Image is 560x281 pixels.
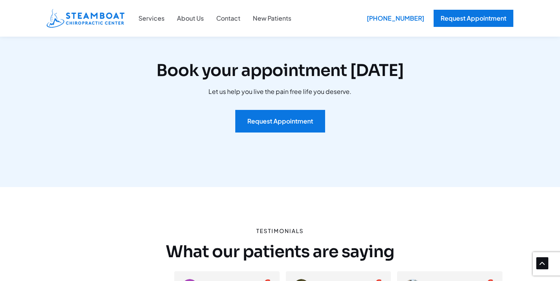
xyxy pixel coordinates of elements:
a: Request Appointment [235,110,325,133]
a: Contact [210,13,247,23]
div: [PHONE_NUMBER] [361,10,430,27]
p: Testimonials [47,226,513,236]
h2: Book your appointment [DATE] [62,61,498,80]
a: Services [132,13,171,23]
h2: What our patients are saying [47,242,513,262]
a: [PHONE_NUMBER] [361,10,426,27]
p: Let us help you live the pain free life you deserve. [62,87,498,97]
nav: Site Navigation [132,9,297,28]
a: About Us [171,13,210,23]
a: Request Appointment [434,10,513,27]
div: Request Appointment [247,118,313,124]
img: Steamboat Chiropractic Center [47,9,124,28]
a: New Patients [247,13,297,23]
